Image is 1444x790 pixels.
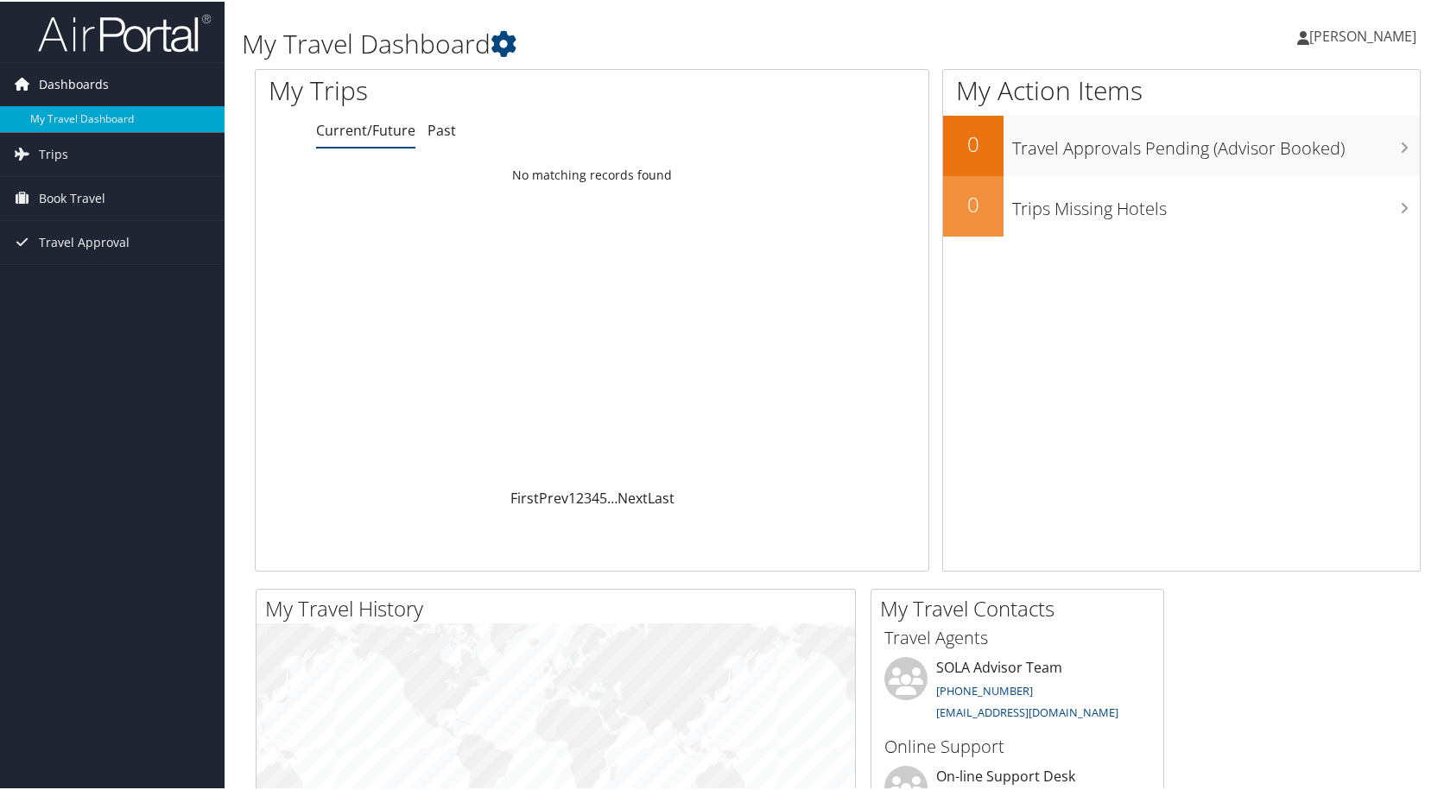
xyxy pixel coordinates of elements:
[427,119,456,138] a: Past
[607,487,617,506] span: …
[1309,25,1416,44] span: [PERSON_NAME]
[936,681,1033,697] a: [PHONE_NUMBER]
[1297,9,1434,60] a: [PERSON_NAME]
[39,175,105,218] span: Book Travel
[39,219,130,262] span: Travel Approval
[936,703,1118,718] a: [EMAIL_ADDRESS][DOMAIN_NAME]
[943,188,1004,218] h2: 0
[599,487,607,506] a: 5
[1012,186,1420,219] h3: Trips Missing Hotels
[884,733,1150,757] h3: Online Support
[884,624,1150,648] h3: Travel Agents
[316,119,415,138] a: Current/Future
[880,592,1163,622] h2: My Travel Contacts
[1012,126,1420,159] h3: Travel Approvals Pending (Advisor Booked)
[510,487,539,506] a: First
[568,487,576,506] a: 1
[576,487,584,506] a: 2
[617,487,648,506] a: Next
[539,487,568,506] a: Prev
[242,24,1036,60] h1: My Travel Dashboard
[876,655,1159,726] li: SOLA Advisor Team
[269,71,636,107] h1: My Trips
[943,71,1420,107] h1: My Action Items
[584,487,592,506] a: 3
[943,174,1420,235] a: 0Trips Missing Hotels
[265,592,855,622] h2: My Travel History
[592,487,599,506] a: 4
[39,131,68,174] span: Trips
[38,11,211,52] img: airportal-logo.png
[648,487,674,506] a: Last
[256,158,928,189] td: No matching records found
[39,61,109,104] span: Dashboards
[943,114,1420,174] a: 0Travel Approvals Pending (Advisor Booked)
[943,128,1004,157] h2: 0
